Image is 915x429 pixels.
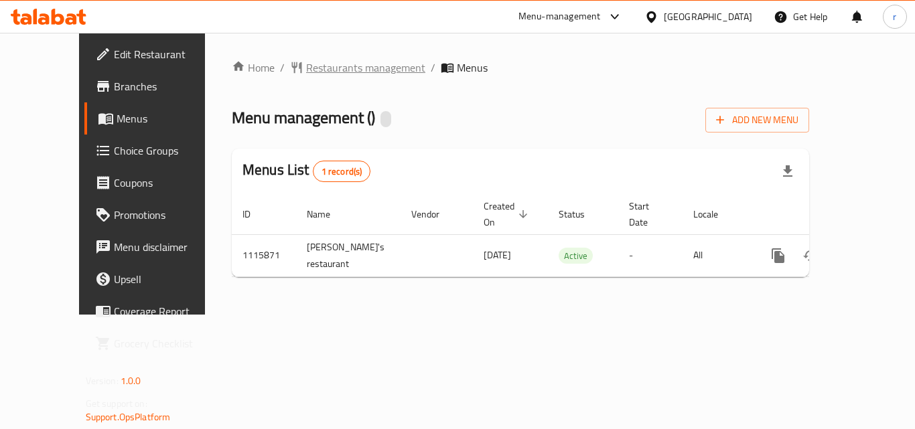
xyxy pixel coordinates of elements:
a: Choice Groups [84,135,232,167]
a: Restaurants management [290,60,425,76]
span: Name [307,206,348,222]
a: Coverage Report [84,295,232,327]
span: Coverage Report [114,303,221,319]
span: Status [559,206,602,222]
a: Menus [84,102,232,135]
a: Support.OpsPlatform [86,408,171,426]
span: Choice Groups [114,143,221,159]
span: Add New Menu [716,112,798,128]
td: All [683,234,752,276]
h2: Menus List [242,160,370,182]
th: Actions [752,194,902,235]
span: Restaurants management [306,60,425,76]
span: r [893,9,896,24]
a: Coupons [84,167,232,199]
li: / [280,60,285,76]
a: Branches [84,70,232,102]
div: Total records count [313,161,371,182]
span: 1.0.0 [121,372,141,390]
span: [DATE] [484,246,511,264]
a: Promotions [84,199,232,231]
div: Export file [772,155,804,187]
span: Menu disclaimer [114,239,221,255]
span: Vendor [411,206,457,222]
span: 1 record(s) [313,165,370,178]
span: Active [559,248,593,264]
span: Grocery Checklist [114,335,221,351]
span: Upsell [114,271,221,287]
a: Grocery Checklist [84,327,232,359]
span: Locale [693,206,735,222]
span: Edit Restaurant [114,46,221,62]
button: Add New Menu [705,108,809,133]
a: Home [232,60,275,76]
td: - [618,234,683,276]
div: Menu-management [518,9,601,25]
span: Promotions [114,207,221,223]
button: more [762,240,794,272]
td: [PERSON_NAME]'s restaurant [296,234,401,276]
a: Menu disclaimer [84,231,232,263]
div: Active [559,248,593,264]
span: Menus [457,60,488,76]
span: Branches [114,78,221,94]
a: Upsell [84,263,232,295]
span: ID [242,206,268,222]
div: [GEOGRAPHIC_DATA] [664,9,752,24]
span: Menu management ( ) [232,102,375,133]
span: Get support on: [86,395,147,412]
table: enhanced table [232,194,902,277]
span: Version: [86,372,119,390]
li: / [431,60,435,76]
span: Created On [484,198,532,230]
td: 1115871 [232,234,296,276]
nav: breadcrumb [232,60,809,76]
span: Coupons [114,175,221,191]
a: Edit Restaurant [84,38,232,70]
span: Menus [117,110,221,126]
span: Start Date [629,198,666,230]
button: Change Status [794,240,827,272]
